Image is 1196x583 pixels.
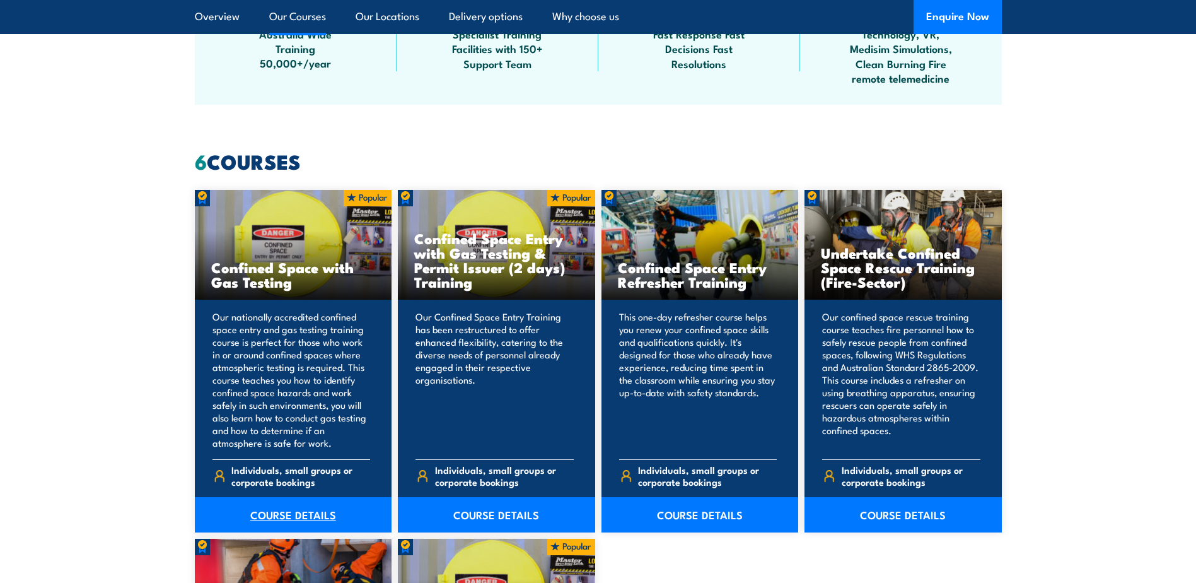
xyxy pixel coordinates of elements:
[231,464,370,488] span: Individuals, small groups or corporate bookings
[239,26,352,71] span: Australia Wide Training 50,000+/year
[619,310,777,449] p: This one-day refresher course helps you renew your confined space skills and qualifications quick...
[821,245,985,289] h3: Undertake Confined Space Rescue Training (Fire-Sector)
[195,152,1002,170] h2: COURSES
[195,497,392,533] a: COURSE DETAILS
[441,26,554,71] span: Specialist Training Facilities with 150+ Support Team
[638,464,777,488] span: Individuals, small groups or corporate bookings
[435,464,574,488] span: Individuals, small groups or corporate bookings
[822,310,980,449] p: Our confined space rescue training course teaches fire personnel how to safely rescue people from...
[842,464,980,488] span: Individuals, small groups or corporate bookings
[195,145,207,177] strong: 6
[414,231,579,289] h3: Confined Space Entry with Gas Testing & Permit Issuer (2 days) Training
[398,497,595,533] a: COURSE DETAILS
[804,497,1002,533] a: COURSE DETAILS
[601,497,799,533] a: COURSE DETAILS
[642,26,756,71] span: Fast Response Fast Decisions Fast Resolutions
[415,310,574,449] p: Our Confined Space Entry Training has been restructured to offer enhanced flexibility, catering t...
[844,26,958,86] span: Technology, VR, Medisim Simulations, Clean Burning Fire remote telemedicine
[212,310,371,449] p: Our nationally accredited confined space entry and gas testing training course is perfect for tho...
[211,260,376,289] h3: Confined Space with Gas Testing
[618,260,782,289] h3: Confined Space Entry Refresher Training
